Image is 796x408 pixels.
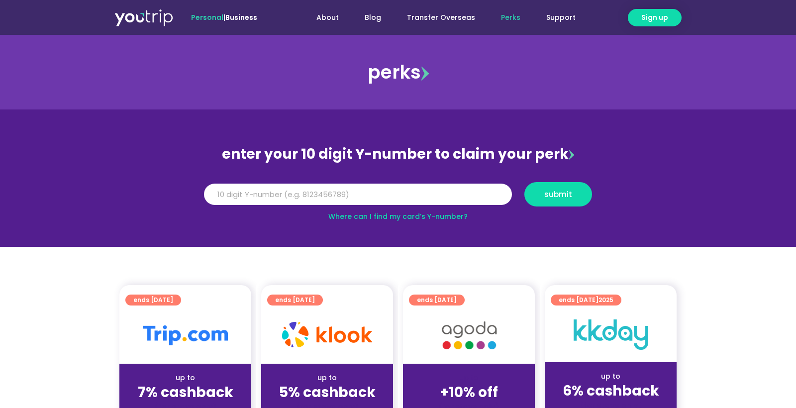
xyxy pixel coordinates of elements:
[409,295,465,306] a: ends [DATE]
[225,12,257,22] a: Business
[440,383,498,402] strong: +10% off
[352,8,394,27] a: Blog
[269,373,385,383] div: up to
[460,373,478,383] span: up to
[551,295,621,306] a: ends [DATE]2025
[204,182,592,214] form: Y Number
[628,9,682,26] a: Sign up
[199,141,597,167] div: enter your 10 digit Y-number to claim your perk
[417,295,457,306] span: ends [DATE]
[553,371,669,382] div: up to
[598,296,613,304] span: 2025
[394,8,488,27] a: Transfer Overseas
[191,12,257,22] span: |
[191,12,223,22] span: Personal
[524,182,592,206] button: submit
[563,381,659,401] strong: 6% cashback
[303,8,352,27] a: About
[267,295,323,306] a: ends [DATE]
[559,295,613,306] span: ends [DATE]
[488,8,533,27] a: Perks
[125,295,181,306] a: ends [DATE]
[127,373,243,383] div: up to
[533,8,589,27] a: Support
[138,383,233,402] strong: 7% cashback
[133,295,173,306] span: ends [DATE]
[284,8,589,27] nav: Menu
[544,191,572,198] span: submit
[641,12,668,23] span: Sign up
[279,383,376,402] strong: 5% cashback
[275,295,315,306] span: ends [DATE]
[204,184,512,205] input: 10 digit Y-number (e.g. 8123456789)
[328,211,468,221] a: Where can I find my card’s Y-number?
